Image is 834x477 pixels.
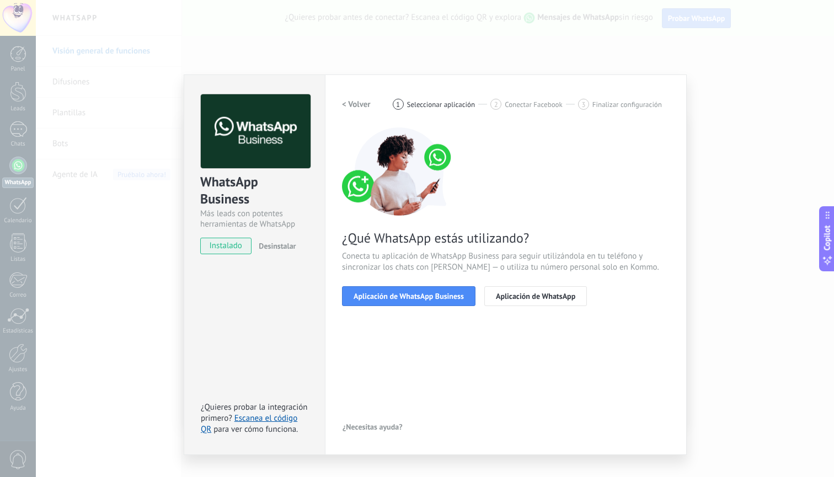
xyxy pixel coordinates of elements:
span: para ver cómo funciona. [213,424,298,435]
span: instalado [201,238,251,254]
div: Más leads con potentes herramientas de WhatsApp [200,208,309,229]
span: 2 [494,100,498,109]
a: Escanea el código QR [201,413,297,435]
span: Aplicación de WhatsApp Business [354,292,464,300]
button: < Volver [342,94,371,114]
span: ¿Qué WhatsApp estás utilizando? [342,229,670,246]
img: logo_main.png [201,94,311,169]
button: ¿Necesitas ayuda? [342,419,403,435]
div: WhatsApp Business [200,173,309,208]
span: Finalizar configuración [592,100,662,109]
span: Desinstalar [259,241,296,251]
span: Aplicación de WhatsApp [496,292,575,300]
button: Aplicación de WhatsApp [484,286,587,306]
img: connect number [342,127,458,216]
h2: < Volver [342,99,371,110]
span: ¿Quieres probar la integración primero? [201,402,308,424]
span: 3 [581,100,585,109]
button: Desinstalar [254,238,296,254]
button: Aplicación de WhatsApp Business [342,286,475,306]
span: Conectar Facebook [505,100,563,109]
span: Seleccionar aplicación [407,100,475,109]
span: 1 [396,100,400,109]
span: Conecta tu aplicación de WhatsApp Business para seguir utilizándola en tu teléfono y sincronizar ... [342,251,670,273]
span: ¿Necesitas ayuda? [343,423,403,431]
span: Copilot [822,225,833,250]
